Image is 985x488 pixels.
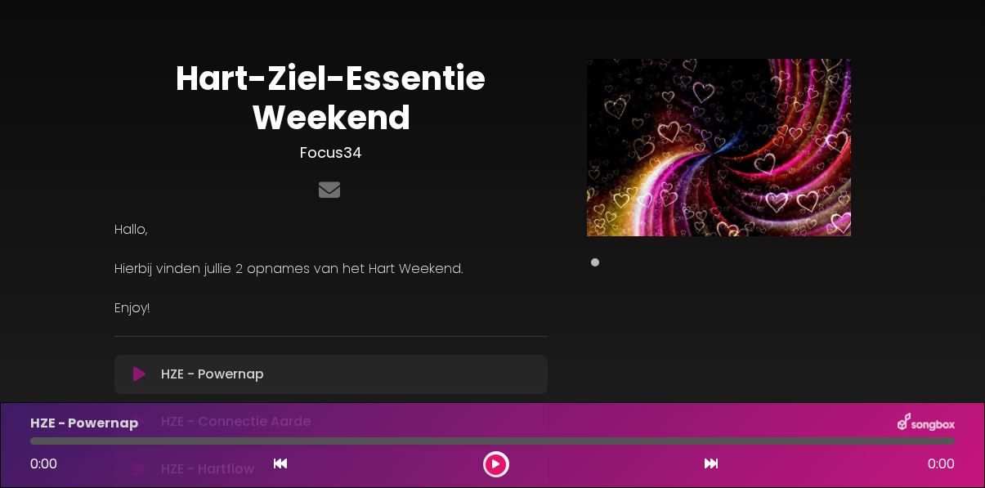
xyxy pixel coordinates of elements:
[161,365,264,384] p: HZE - Powernap
[114,144,548,162] h3: Focus34
[114,259,548,279] p: Hierbij vinden jullie 2 opnames van het Hart Weekend.
[30,454,57,473] span: 0:00
[928,454,955,474] span: 0:00
[587,59,852,236] img: Main Media
[114,220,548,240] p: Hallo,
[114,59,548,137] h1: Hart-Ziel-Essentie Weekend
[898,413,955,434] img: songbox-logo-white.png
[114,298,548,318] p: Enjoy!
[30,414,138,433] p: HZE - Powernap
